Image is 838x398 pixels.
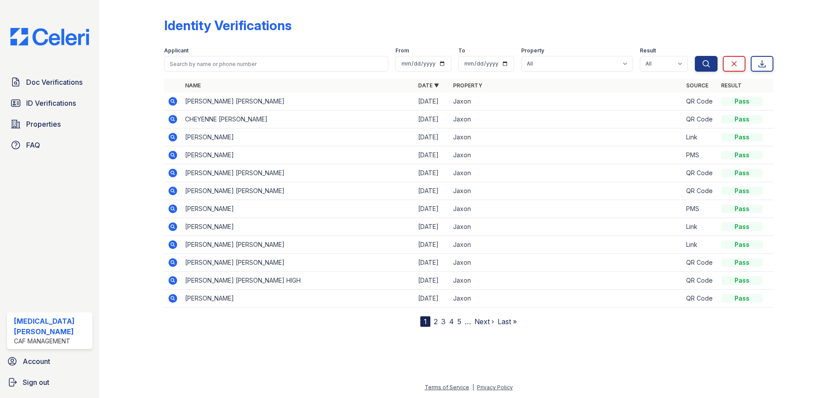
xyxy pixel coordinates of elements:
[7,94,93,112] a: ID Verifications
[185,82,201,89] a: Name
[450,111,683,128] td: Jaxon
[14,337,89,346] div: CAF Management
[164,17,292,33] div: Identity Verifications
[453,82,482,89] a: Property
[415,254,450,272] td: [DATE]
[458,47,465,54] label: To
[434,317,438,326] a: 2
[415,236,450,254] td: [DATE]
[457,317,461,326] a: 5
[415,272,450,290] td: [DATE]
[23,356,50,367] span: Account
[182,111,415,128] td: CHEYENNE [PERSON_NAME]
[182,128,415,146] td: [PERSON_NAME]
[182,218,415,236] td: [PERSON_NAME]
[521,47,544,54] label: Property
[683,272,718,290] td: QR Code
[450,93,683,111] td: Jaxon
[182,146,415,164] td: [PERSON_NAME]
[721,276,763,285] div: Pass
[450,218,683,236] td: Jaxon
[450,290,683,308] td: Jaxon
[683,254,718,272] td: QR Code
[415,290,450,308] td: [DATE]
[450,164,683,182] td: Jaxon
[721,82,742,89] a: Result
[450,200,683,218] td: Jaxon
[683,146,718,164] td: PMS
[415,93,450,111] td: [DATE]
[721,169,763,177] div: Pass
[425,384,469,391] a: Terms of Service
[164,47,189,54] label: Applicant
[721,151,763,159] div: Pass
[182,93,415,111] td: [PERSON_NAME] [PERSON_NAME]
[477,384,513,391] a: Privacy Policy
[164,56,388,72] input: Search by name or phone number
[415,111,450,128] td: [DATE]
[3,374,96,391] a: Sign out
[450,236,683,254] td: Jaxon
[498,317,517,326] a: Last »
[26,77,82,87] span: Doc Verifications
[7,136,93,154] a: FAQ
[683,164,718,182] td: QR Code
[415,164,450,182] td: [DATE]
[3,28,96,45] img: CE_Logo_Blue-a8612792a0a2168367f1c8372b55b34899dd931a85d93a1a3d3e32e68fde9ad4.png
[721,115,763,124] div: Pass
[465,316,471,327] span: …
[182,236,415,254] td: [PERSON_NAME] [PERSON_NAME]
[721,187,763,195] div: Pass
[441,317,446,326] a: 3
[721,222,763,231] div: Pass
[26,119,61,129] span: Properties
[474,317,494,326] a: Next ›
[683,290,718,308] td: QR Code
[182,254,415,272] td: [PERSON_NAME] [PERSON_NAME]
[450,182,683,200] td: Jaxon
[415,128,450,146] td: [DATE]
[721,240,763,249] div: Pass
[450,254,683,272] td: Jaxon
[683,128,718,146] td: Link
[26,98,76,108] span: ID Verifications
[683,111,718,128] td: QR Code
[721,97,763,106] div: Pass
[418,82,439,89] a: Date ▼
[450,146,683,164] td: Jaxon
[3,353,96,370] a: Account
[182,272,415,290] td: [PERSON_NAME] [PERSON_NAME] HIGH
[721,204,763,213] div: Pass
[23,377,49,388] span: Sign out
[683,200,718,218] td: PMS
[182,164,415,182] td: [PERSON_NAME] [PERSON_NAME]
[415,200,450,218] td: [DATE]
[182,290,415,308] td: [PERSON_NAME]
[415,218,450,236] td: [DATE]
[415,146,450,164] td: [DATE]
[420,316,430,327] div: 1
[450,272,683,290] td: Jaxon
[182,200,415,218] td: [PERSON_NAME]
[721,133,763,142] div: Pass
[683,182,718,200] td: QR Code
[683,93,718,111] td: QR Code
[26,140,40,150] span: FAQ
[683,218,718,236] td: Link
[7,73,93,91] a: Doc Verifications
[14,316,89,337] div: [MEDICAL_DATA][PERSON_NAME]
[415,182,450,200] td: [DATE]
[640,47,656,54] label: Result
[721,294,763,303] div: Pass
[182,182,415,200] td: [PERSON_NAME] [PERSON_NAME]
[450,128,683,146] td: Jaxon
[472,384,474,391] div: |
[449,317,454,326] a: 4
[683,236,718,254] td: Link
[7,115,93,133] a: Properties
[721,258,763,267] div: Pass
[686,82,708,89] a: Source
[395,47,409,54] label: From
